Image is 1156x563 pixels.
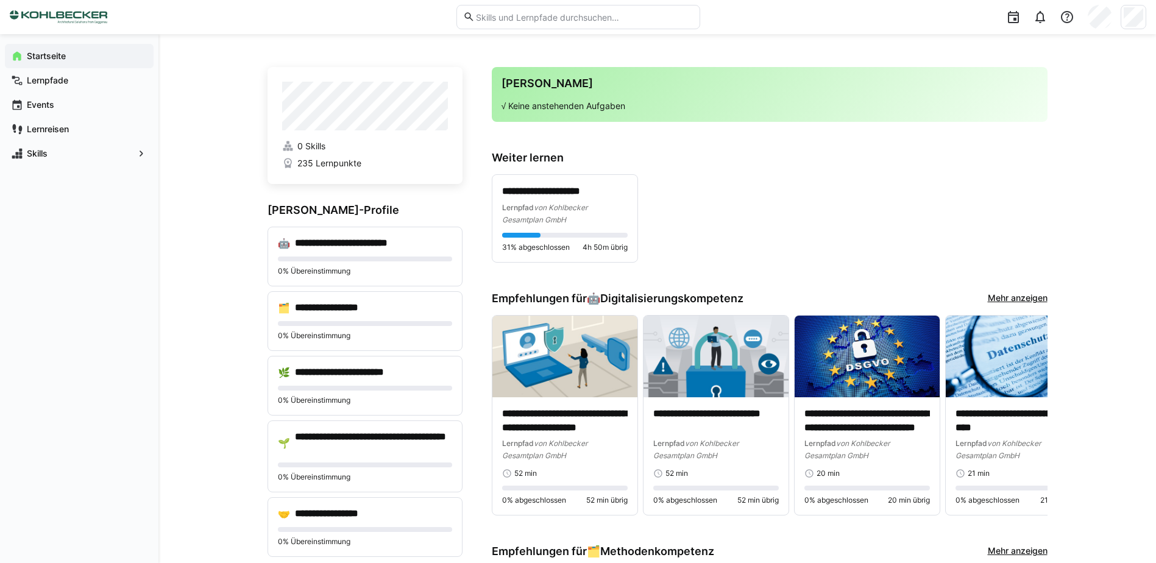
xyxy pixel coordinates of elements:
[946,316,1091,397] img: image
[278,331,452,341] p: 0% Übereinstimmung
[502,243,570,252] span: 31% abgeschlossen
[282,140,448,152] a: 0 Skills
[492,316,637,397] img: image
[278,302,290,314] div: 🗂️
[297,140,325,152] span: 0 Skills
[600,292,743,305] span: Digitalisierungskompetenz
[587,292,743,305] div: 🤖
[297,157,361,169] span: 235 Lernpunkte
[492,151,1048,165] h3: Weiter lernen
[956,439,987,448] span: Lernpfad
[278,395,452,405] p: 0% Übereinstimmung
[600,545,714,558] span: Methodenkompetenz
[502,495,566,505] span: 0% abgeschlossen
[278,237,290,249] div: 🤖
[956,495,1019,505] span: 0% abgeschlossen
[278,266,452,276] p: 0% Übereinstimmung
[278,508,290,520] div: 🤝
[492,545,714,558] h3: Empfehlungen für
[502,203,587,224] span: von Kohlbecker Gesamtplan GmbH
[278,537,452,547] p: 0% Übereinstimmung
[278,437,290,449] div: 🌱
[988,545,1048,558] a: Mehr anzeigen
[278,366,290,378] div: 🌿
[268,204,463,217] h3: [PERSON_NAME]-Profile
[653,439,739,460] span: von Kohlbecker Gesamtplan GmbH
[653,495,717,505] span: 0% abgeschlossen
[586,495,628,505] span: 52 min übrig
[795,316,940,397] img: image
[502,203,534,212] span: Lernpfad
[804,495,868,505] span: 0% abgeschlossen
[502,439,534,448] span: Lernpfad
[804,439,836,448] span: Lernpfad
[502,77,1038,90] h3: [PERSON_NAME]
[475,12,693,23] input: Skills und Lernpfade durchsuchen…
[665,469,688,478] span: 52 min
[514,469,537,478] span: 52 min
[737,495,779,505] span: 52 min übrig
[278,472,452,482] p: 0% Übereinstimmung
[502,439,587,460] span: von Kohlbecker Gesamtplan GmbH
[492,292,743,305] h3: Empfehlungen für
[653,439,685,448] span: Lernpfad
[1040,495,1081,505] span: 21 min übrig
[502,100,1038,112] p: √ Keine anstehenden Aufgaben
[644,316,789,397] img: image
[587,545,714,558] div: 🗂️
[988,292,1048,305] a: Mehr anzeigen
[968,469,990,478] span: 21 min
[583,243,628,252] span: 4h 50m übrig
[888,495,930,505] span: 20 min übrig
[817,469,840,478] span: 20 min
[804,439,890,460] span: von Kohlbecker Gesamtplan GmbH
[956,439,1041,460] span: von Kohlbecker Gesamtplan GmbH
